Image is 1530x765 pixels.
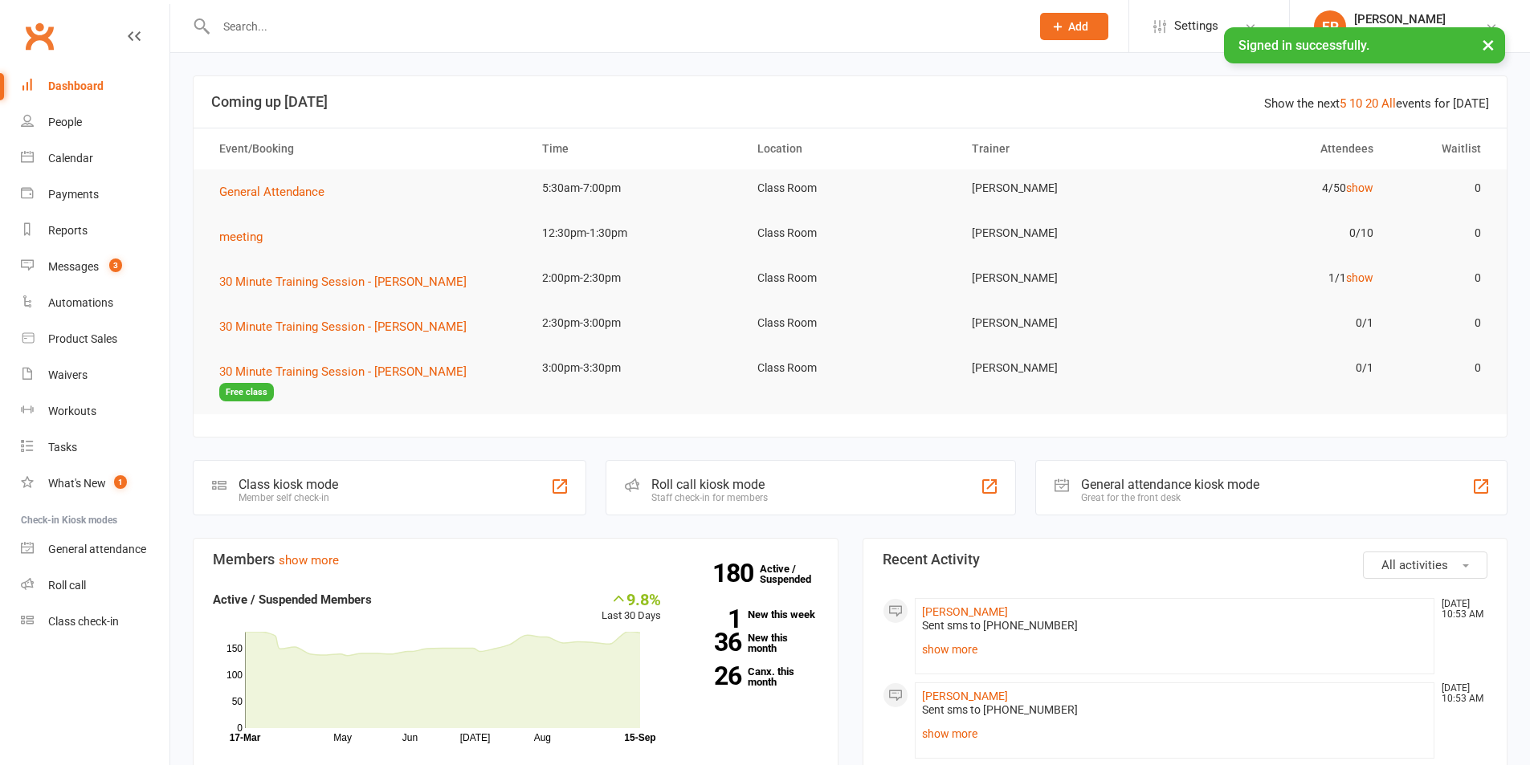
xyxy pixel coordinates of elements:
[239,492,338,503] div: Member self check-in
[1363,551,1487,579] button: All activities
[239,477,338,492] div: Class kiosk mode
[743,128,958,169] th: Location
[1388,304,1495,342] td: 0
[1081,492,1259,503] div: Great for the front desk
[21,249,169,285] a: Messages 3
[21,466,169,502] a: What's New1
[21,68,169,104] a: Dashboard
[1388,214,1495,252] td: 0
[922,619,1078,632] span: Sent sms to [PHONE_NUMBER]
[48,188,99,201] div: Payments
[219,317,478,336] button: 30 Minute Training Session - [PERSON_NAME]
[205,128,528,169] th: Event/Booking
[1173,169,1388,207] td: 4/50
[1173,214,1388,252] td: 0/10
[1388,169,1495,207] td: 0
[48,579,86,592] div: Roll call
[712,561,760,585] strong: 180
[219,182,336,201] button: General Attendance
[48,260,99,273] div: Messages
[743,169,958,207] td: Class Room
[219,319,467,334] span: 30 Minute Training Session - [PERSON_NAME]
[528,349,743,387] td: 3:00pm-3:30pm
[1173,128,1388,169] th: Attendees
[1388,349,1495,387] td: 0
[48,441,77,454] div: Tasks
[1346,181,1373,194] a: show
[1174,8,1218,44] span: Settings
[528,304,743,342] td: 2:30pm-3:00pm
[219,230,263,244] span: meeting
[1238,38,1369,53] span: Signed in successfully.
[48,615,119,628] div: Class check-in
[922,722,1428,745] a: show more
[685,630,741,654] strong: 36
[883,551,1488,568] h3: Recent Activity
[213,551,818,568] h3: Members
[957,349,1173,387] td: [PERSON_NAME]
[211,15,1019,38] input: Search...
[219,362,513,401] button: 30 Minute Training Session - [PERSON_NAME]Free class
[21,357,169,393] a: Waivers
[528,169,743,207] td: 5:30am-7:00pm
[1388,128,1495,169] th: Waitlist
[743,214,958,252] td: Class Room
[602,590,661,608] div: 9.8%
[1068,20,1088,33] span: Add
[685,609,818,620] a: 1New this week
[743,304,958,342] td: Class Room
[48,296,113,309] div: Automations
[1173,304,1388,342] td: 0/1
[957,169,1173,207] td: [PERSON_NAME]
[48,332,117,345] div: Product Sales
[922,605,1008,618] a: [PERSON_NAME]
[219,227,274,246] button: meeting
[957,128,1173,169] th: Trainer
[922,638,1428,661] a: show more
[1346,271,1373,284] a: show
[685,607,741,631] strong: 1
[48,543,146,555] div: General attendance
[211,94,1489,110] h3: Coming up [DATE]
[1340,96,1346,111] a: 5
[685,666,818,687] a: 26Canx. this month
[957,259,1173,297] td: [PERSON_NAME]
[1081,477,1259,492] div: General attendance kiosk mode
[1434,683,1487,704] time: [DATE] 10:53 AM
[651,492,768,503] div: Staff check-in for members
[219,383,274,401] span: Free class
[528,128,743,169] th: Time
[279,553,339,568] a: show more
[21,429,169,466] a: Tasks
[21,213,169,249] a: Reports
[19,16,59,56] a: Clubworx
[957,304,1173,342] td: [PERSON_NAME]
[1474,27,1503,62] button: ×
[219,364,467,379] span: 30 Minute Training Session - [PERSON_NAME]
[743,349,958,387] td: Class Room
[48,79,104,92] div: Dashboard
[219,272,478,291] button: 30 Minute Training Session - [PERSON_NAME]
[48,224,88,237] div: Reports
[922,690,1008,702] a: [PERSON_NAME]
[48,368,88,381] div: Waivers
[21,285,169,321] a: Automations
[48,152,93,165] div: Calendar
[21,140,169,177] a: Calendar
[1381,96,1396,111] a: All
[1434,599,1487,620] time: [DATE] 10:53 AM
[685,664,741,688] strong: 26
[528,259,743,297] td: 2:00pm-2:30pm
[1388,259,1495,297] td: 0
[21,177,169,213] a: Payments
[48,116,82,128] div: People
[21,568,169,604] a: Roll call
[109,258,122,272] span: 3
[1264,94,1489,113] div: Show the next events for [DATE]
[21,604,169,640] a: Class kiosk mode
[48,405,96,417] div: Workouts
[21,321,169,357] a: Product Sales
[1354,12,1454,26] div: [PERSON_NAME]
[760,551,830,596] a: 180Active / Suspended
[602,590,661,625] div: Last 30 Days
